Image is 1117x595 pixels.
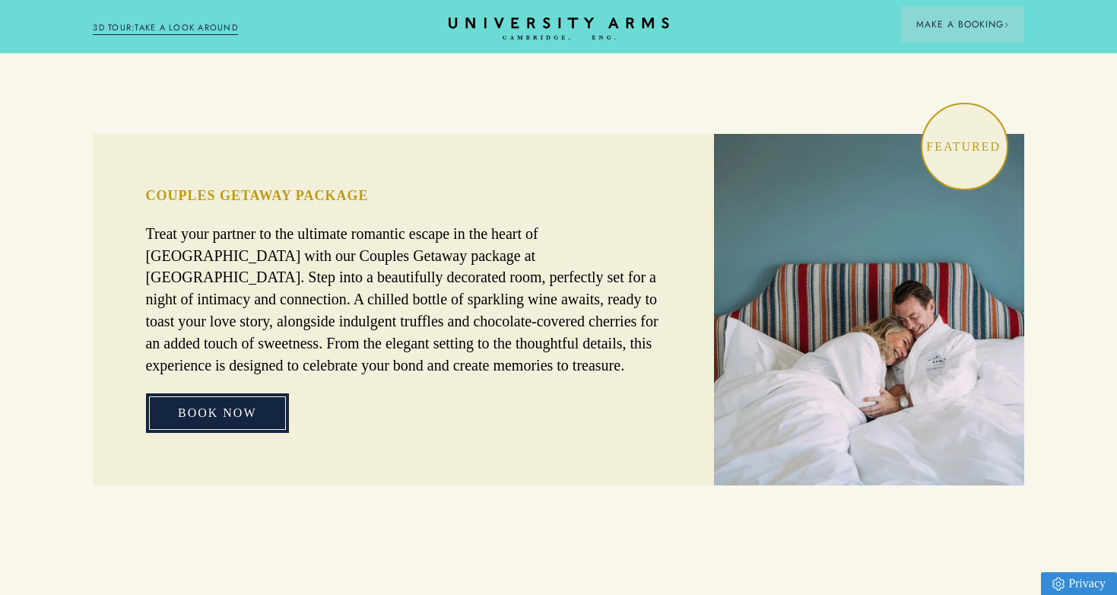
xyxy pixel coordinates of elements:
img: Arrow icon [1004,22,1009,27]
a: BOOK NOW [146,393,289,433]
h3: COUPLES GETAWAY PACKAGE [145,186,661,205]
button: Make a BookingArrow icon [901,6,1024,43]
a: 3D TOUR:TAKE A LOOK AROUND [93,21,238,35]
span: Make a Booking [916,17,1009,31]
a: Home [449,17,669,41]
img: image-3316b7a5befc8609608a717065b4aaa141e00fd1-3889x5833-jpg [714,134,1024,485]
p: Featured [921,134,1007,159]
p: Treat your partner to the ultimate romantic escape in the heart of [GEOGRAPHIC_DATA] with our Cou... [145,223,661,377]
img: Privacy [1052,577,1065,590]
a: Privacy [1041,572,1117,595]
